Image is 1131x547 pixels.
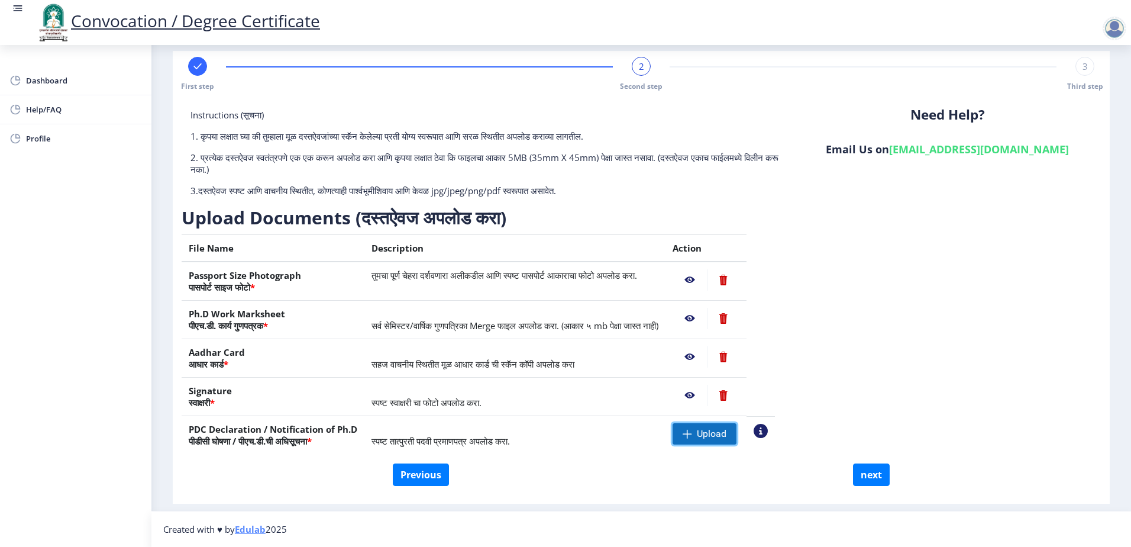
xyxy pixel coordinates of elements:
span: स्पष्ट तात्पुरती पदवी प्रमाणपत्र अपलोड करा. [371,435,510,447]
span: Profile [26,131,142,146]
button: next [853,464,890,486]
a: [EMAIL_ADDRESS][DOMAIN_NAME] [889,142,1069,156]
span: सर्व सेमिस्टर/वार्षिक गुणपत्रिका Merge फाइल अपलोड करा. (आकार ५ mb पेक्षा जास्त नाही) [371,320,658,332]
span: स्पष्ट स्वाक्षरी चा फोटो अपलोड करा. [371,397,482,408]
th: Passport Size Photograph पासपोर्ट साइज फोटो [182,262,364,301]
th: Aadhar Card आधार कार्ड [182,339,364,378]
p: 1. कृपया लक्षात घ्या की तुम्हाला मूळ दस्तऐवजांच्या स्कॅन केलेल्या प्रती योग्य स्वरूपात आणि सरळ स्... [190,130,786,142]
span: सहज वाचनीय स्थितीत मूळ आधार कार्ड ची स्कॅन कॉपी अपलोड करा [371,358,574,370]
nb-action: Delete File [707,385,739,406]
a: Edulab [235,523,266,535]
span: 2 [639,60,644,72]
span: First step [181,81,214,91]
b: Need Help? [910,105,985,124]
nb-action: View Sample PDC [754,424,768,438]
h6: Email Us on [803,142,1092,156]
p: 2. प्रत्येक दस्तऐवज स्वतंत्रपणे एक एक करून अपलोड करा आणि कृपया लक्षात ठेवा कि फाइलचा आकार 5MB (35... [190,152,786,175]
span: Dashboard [26,73,142,88]
th: File Name [182,235,364,262]
a: Convocation / Degree Certificate [35,9,320,32]
th: Ph.D Work Marksheet पीएच.डी. कार्य गुणपत्रक [182,301,364,339]
nb-action: Delete File [707,346,739,368]
nb-action: View File [673,269,707,291]
h3: Upload Documents (दस्तऐवज अपलोड करा) [182,206,775,230]
p: 3.दस्तऐवज स्पष्ट आणि वाचनीय स्थितीत, कोणत्याही पार्श्वभूमीशिवाय आणि केवळ jpg/jpeg/png/pdf स्वरूपा... [190,185,786,197]
nb-action: View File [673,385,707,406]
th: Action [665,235,747,262]
span: Instructions (सूचना) [190,109,264,121]
nb-action: Delete File [707,308,739,329]
img: logo [35,2,71,43]
th: Description [364,235,665,262]
td: तुमचा पूर्ण चेहरा दर्शवणारा अलीकडील आणि स्पष्ट पासपोर्ट आकाराचा फोटो अपलोड करा. [364,262,665,301]
th: PDC Declaration / Notification of Ph.D पीडीसी घोषणा / पीएच.डी.ची अधिसूचना [182,416,364,455]
button: Previous [393,464,449,486]
span: 3 [1082,60,1088,72]
span: Upload [697,428,726,440]
span: Created with ♥ by 2025 [163,523,287,535]
span: Second step [620,81,663,91]
span: Help/FAQ [26,102,142,117]
th: Signature स्वाक्षरी [182,378,364,416]
nb-action: View File [673,308,707,329]
nb-action: Delete File [707,269,739,291]
nb-action: View File [673,346,707,368]
span: Third step [1067,81,1103,91]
